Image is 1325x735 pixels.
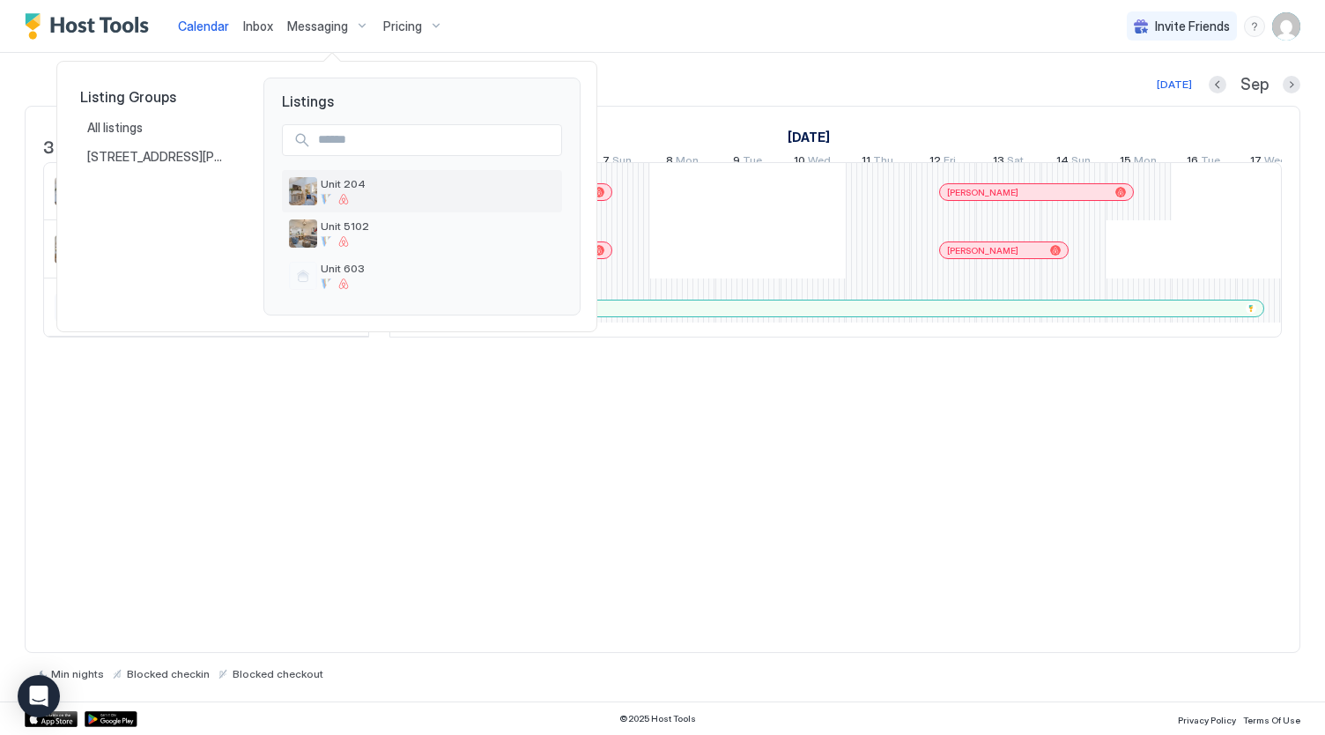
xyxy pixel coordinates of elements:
div: listing image [289,219,317,248]
span: [STREET_ADDRESS][PERSON_NAME] [87,149,228,165]
span: Listings [264,78,580,110]
span: Unit 5102 [321,219,555,233]
span: Unit 603 [321,262,555,275]
span: All listings [87,120,145,136]
div: Open Intercom Messenger [18,675,60,717]
div: listing image [289,177,317,205]
span: Unit 204 [321,177,555,190]
span: Listing Groups [80,88,235,106]
input: Input Field [311,125,561,155]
